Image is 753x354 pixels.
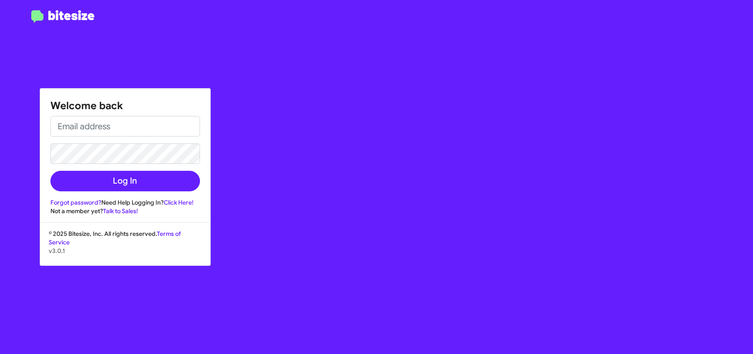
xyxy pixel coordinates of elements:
div: Not a member yet? [50,207,200,215]
div: Need Help Logging In? [50,198,200,207]
a: Click Here! [164,199,194,206]
p: v3.0.1 [49,247,202,255]
a: Forgot password? [50,199,101,206]
input: Email address [50,116,200,137]
a: Talk to Sales! [103,207,138,215]
div: © 2025 Bitesize, Inc. All rights reserved. [40,229,210,265]
a: Terms of Service [49,230,181,246]
h1: Welcome back [50,99,200,113]
button: Log In [50,171,200,191]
